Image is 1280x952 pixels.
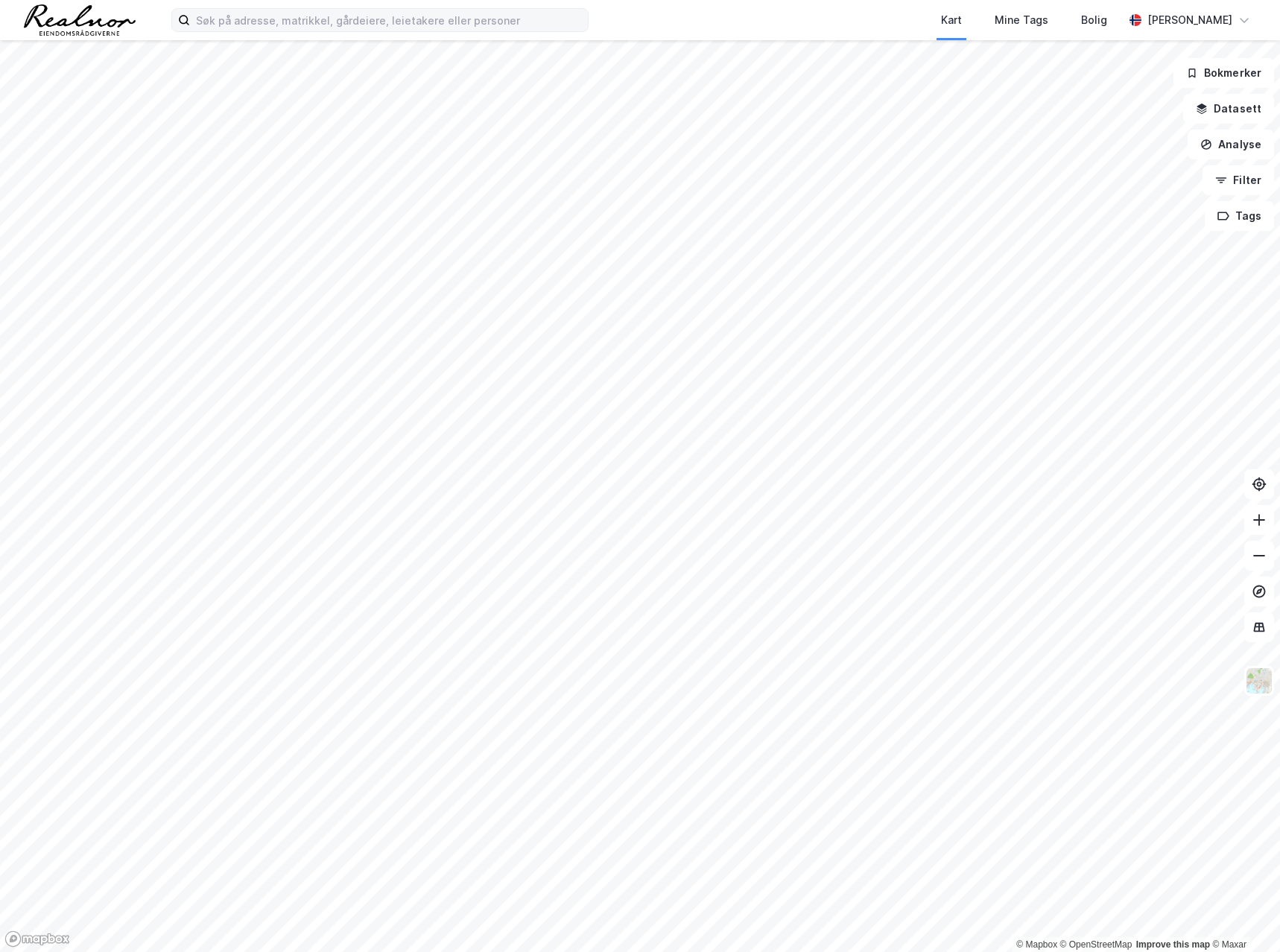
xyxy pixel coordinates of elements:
[1173,58,1274,88] button: Bokmerker
[4,930,70,948] a: Mapbox homepage
[1203,165,1274,195] button: Filter
[1245,667,1273,695] img: Z
[1081,11,1107,29] div: Bolig
[1016,939,1057,950] a: Mapbox
[1136,939,1210,950] a: Improve this map
[1188,130,1274,159] button: Analyse
[1205,880,1280,952] iframe: Chat Widget
[995,11,1048,29] div: Mine Tags
[1183,94,1274,124] button: Datasett
[1060,939,1132,950] a: OpenStreetMap
[1205,880,1280,952] div: Kontrollprogram for chat
[190,9,588,31] input: Søk på adresse, matrikkel, gårdeiere, leietakere eller personer
[24,4,136,36] img: realnor-logo.934646d98de889bb5806.png
[941,11,962,29] div: Kart
[1205,201,1274,231] button: Tags
[1147,11,1232,29] div: [PERSON_NAME]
